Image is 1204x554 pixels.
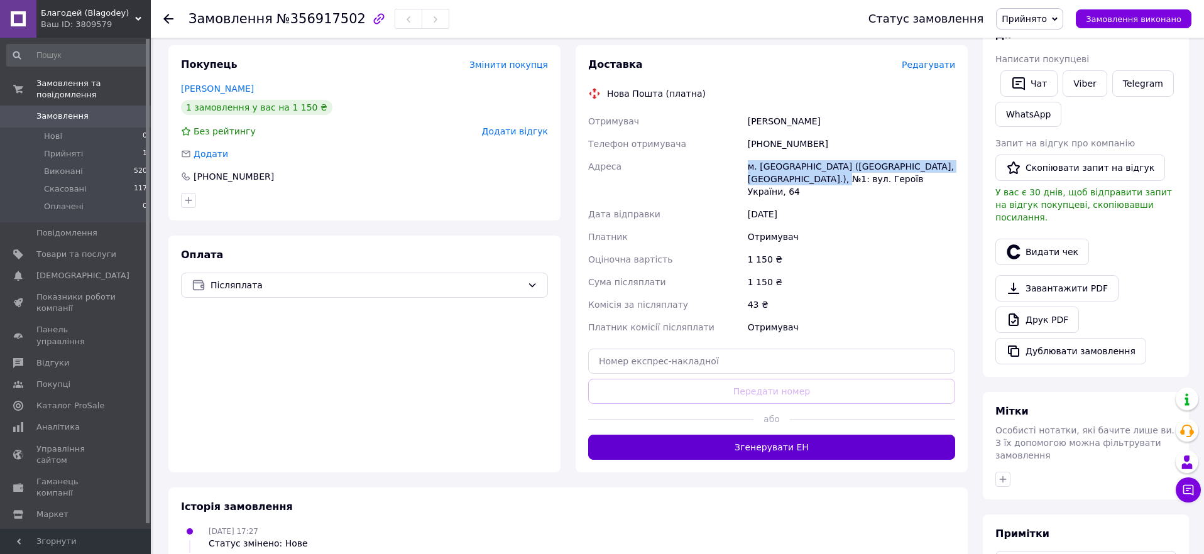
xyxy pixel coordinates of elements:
div: Повернутися назад [163,13,173,25]
span: Замовлення [36,111,89,122]
span: Товари та послуги [36,249,116,260]
span: Написати покупцеві [995,54,1089,64]
span: Особисті нотатки, які бачите лише ви. З їх допомогою можна фільтрувати замовлення [995,425,1174,460]
a: Завантажити PDF [995,275,1119,301]
span: [DATE] 17:27 [209,527,258,536]
span: Оплачені [44,201,84,212]
span: 520 [134,166,147,177]
span: [DEMOGRAPHIC_DATA] [36,270,129,281]
input: Номер експрес-накладної [588,349,955,374]
span: Маркет [36,509,68,520]
span: Покупці [36,379,70,390]
span: Замовлення та повідомлення [36,78,151,100]
span: Прийняті [44,148,83,160]
span: Мітки [995,405,1029,417]
span: Доставка [588,58,643,70]
span: Управління сайтом [36,443,116,466]
span: Панель управління [36,324,116,347]
span: Телефон отримувача [588,139,686,149]
div: 1 150 ₴ [745,248,958,271]
span: 117 [134,183,147,195]
div: [PHONE_NUMBER] [745,133,958,155]
span: Каталог ProSale [36,400,104,411]
span: Показники роботи компанії [36,291,116,314]
span: Виконані [44,166,83,177]
span: Замовлення [189,11,273,26]
span: Комісія за післяплату [588,300,688,310]
span: Змінити покупця [469,60,548,70]
div: Статус змінено: Нове [209,537,308,550]
div: м. [GEOGRAPHIC_DATA] ([GEOGRAPHIC_DATA], [GEOGRAPHIC_DATA].), №1: вул. Героїв України, 64 [745,155,958,203]
div: [DATE] [745,203,958,225]
button: Замовлення виконано [1076,9,1191,28]
div: 43 ₴ [745,293,958,316]
span: №356917502 [276,11,366,26]
span: Дата відправки [588,209,660,219]
div: Ваш ID: 3809579 [41,19,151,30]
a: [PERSON_NAME] [181,84,254,94]
span: 0 [143,201,147,212]
button: Чат з покупцем [1176,477,1201,502]
span: 0 [143,131,147,142]
div: Отримувач [745,316,958,339]
a: WhatsApp [995,102,1061,127]
button: Згенерувати ЕН [588,435,955,460]
span: Гаманець компанії [36,476,116,499]
span: Платник [588,232,628,242]
a: Viber [1063,70,1107,97]
span: Прийнято [1002,14,1047,24]
span: Повідомлення [36,227,97,239]
span: Редагувати [902,60,955,70]
button: Видати чек [995,239,1089,265]
span: Примітки [995,528,1049,540]
span: Відгуки [36,357,69,369]
div: [PERSON_NAME] [745,110,958,133]
span: або [753,413,790,425]
a: Telegram [1112,70,1174,97]
input: Пошук [6,44,148,67]
span: Нові [44,131,62,142]
span: Покупець [181,58,238,70]
span: 1 [143,148,147,160]
span: Скасовані [44,183,87,195]
span: Оціночна вартість [588,254,672,264]
div: Статус замовлення [868,13,984,25]
button: Чат [1000,70,1058,97]
div: 1 замовлення у вас на 1 150 ₴ [181,100,332,115]
span: Без рейтингу [194,126,256,136]
span: У вас є 30 днів, щоб відправити запит на відгук покупцеві, скопіювавши посилання. [995,187,1172,222]
span: Історія замовлення [181,501,293,513]
span: Аналітика [36,421,80,433]
span: Отримувач [588,116,639,126]
span: Сума післяплати [588,277,666,287]
span: Додати відгук [482,126,548,136]
span: Оплата [181,249,223,261]
button: Дублювати замовлення [995,338,1146,364]
span: Додати [194,149,228,159]
span: Платник комісії післяплати [588,322,714,332]
span: Запит на відгук про компанію [995,138,1135,148]
span: Дії [995,29,1011,41]
div: Отримувач [745,225,958,248]
div: 1 150 ₴ [745,271,958,293]
div: [PHONE_NUMBER] [192,170,275,183]
a: Друк PDF [995,307,1079,333]
span: Адреса [588,161,621,171]
span: Післяплата [211,278,522,292]
span: Благодей (Blagodey) [41,8,135,19]
div: Нова Пошта (платна) [604,87,709,100]
button: Скопіювати запит на відгук [995,155,1165,181]
span: Замовлення виконано [1086,14,1181,24]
